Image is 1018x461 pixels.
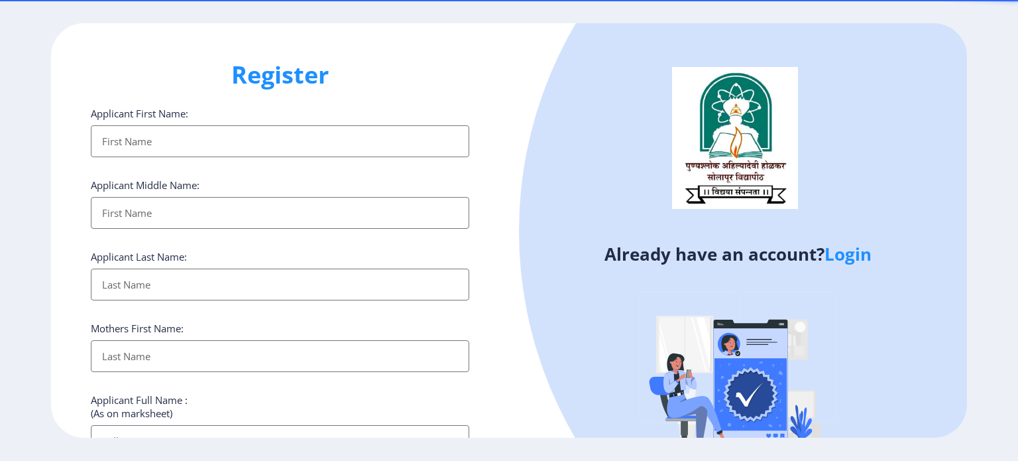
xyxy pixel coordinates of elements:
img: logo [672,67,798,209]
h1: Register [91,59,469,91]
input: First Name [91,125,469,157]
input: Last Name [91,269,469,300]
label: Applicant Full Name : (As on marksheet) [91,393,188,420]
label: Applicant First Name: [91,107,188,120]
a: Login [824,242,872,266]
input: Last Name [91,340,469,372]
label: Applicant Middle Name: [91,178,199,192]
h4: Already have an account? [519,243,957,265]
label: Mothers First Name: [91,322,184,335]
input: Full Name [91,425,469,457]
label: Applicant Last Name: [91,250,187,263]
input: First Name [91,197,469,229]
